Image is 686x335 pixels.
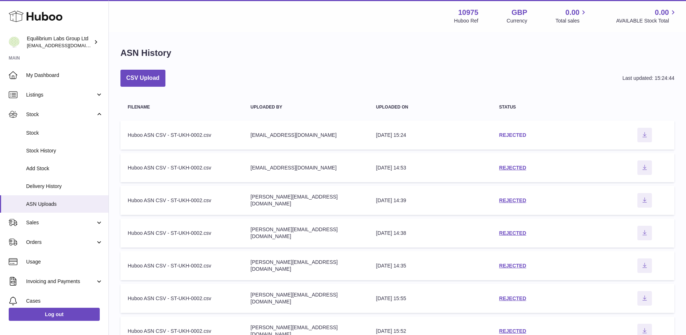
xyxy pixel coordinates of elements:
[26,201,103,208] span: ASN Uploads
[655,8,669,17] span: 0.00
[251,291,362,305] div: [PERSON_NAME][EMAIL_ADDRESS][DOMAIN_NAME]
[615,98,674,117] th: actions
[499,328,526,334] a: REJECTED
[251,164,362,171] div: [EMAIL_ADDRESS][DOMAIN_NAME]
[26,91,95,98] span: Listings
[499,132,526,138] a: REJECTED
[26,239,95,246] span: Orders
[566,8,580,17] span: 0.00
[454,17,478,24] div: Huboo Ref
[128,230,236,237] div: Huboo ASN CSV - ST-UKH-0002.csv
[512,8,527,17] strong: GBP
[376,230,485,237] div: [DATE] 14:38
[26,130,103,136] span: Stock
[376,164,485,171] div: [DATE] 14:53
[499,263,526,269] a: REJECTED
[26,298,103,305] span: Cases
[499,295,526,301] a: REJECTED
[128,132,236,139] div: Huboo ASN CSV - ST-UKH-0002.csv
[128,262,236,269] div: Huboo ASN CSV - ST-UKH-0002.csv
[120,70,165,87] button: CSV Upload
[251,132,362,139] div: [EMAIL_ADDRESS][DOMAIN_NAME]
[492,98,615,117] th: Status
[120,47,171,59] h1: ASN History
[637,128,652,142] button: Download ASN file
[27,35,92,49] div: Equilibrium Labs Group Ltd
[26,183,103,190] span: Delivery History
[9,37,20,48] img: internalAdmin-10975@internal.huboo.com
[507,17,527,24] div: Currency
[120,98,243,117] th: Filename
[637,226,652,240] button: Download ASN file
[616,17,677,24] span: AVAILABLE Stock Total
[616,8,677,24] a: 0.00 AVAILABLE Stock Total
[637,193,652,208] button: Download ASN file
[637,258,652,273] button: Download ASN file
[369,98,492,117] th: Uploaded on
[637,160,652,175] button: Download ASN file
[499,197,526,203] a: REJECTED
[499,230,526,236] a: REJECTED
[623,75,674,82] div: Last updated: 15:24:44
[555,17,588,24] span: Total sales
[376,262,485,269] div: [DATE] 14:35
[128,295,236,302] div: Huboo ASN CSV - ST-UKH-0002.csv
[251,259,362,273] div: [PERSON_NAME][EMAIL_ADDRESS][DOMAIN_NAME]
[251,226,362,240] div: [PERSON_NAME][EMAIL_ADDRESS][DOMAIN_NAME]
[128,197,236,204] div: Huboo ASN CSV - ST-UKH-0002.csv
[9,308,100,321] a: Log out
[26,258,103,265] span: Usage
[26,278,95,285] span: Invoicing and Payments
[458,8,478,17] strong: 10975
[251,193,362,207] div: [PERSON_NAME][EMAIL_ADDRESS][DOMAIN_NAME]
[637,291,652,306] button: Download ASN file
[376,197,485,204] div: [DATE] 14:39
[555,8,588,24] a: 0.00 Total sales
[376,295,485,302] div: [DATE] 15:55
[376,328,485,335] div: [DATE] 15:52
[128,328,236,335] div: Huboo ASN CSV - ST-UKH-0002.csv
[26,165,103,172] span: Add Stock
[27,42,107,48] span: [EMAIL_ADDRESS][DOMAIN_NAME]
[26,147,103,154] span: Stock History
[26,72,103,79] span: My Dashboard
[243,98,369,117] th: Uploaded by
[128,164,236,171] div: Huboo ASN CSV - ST-UKH-0002.csv
[499,165,526,171] a: REJECTED
[26,111,95,118] span: Stock
[376,132,485,139] div: [DATE] 15:24
[26,219,95,226] span: Sales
